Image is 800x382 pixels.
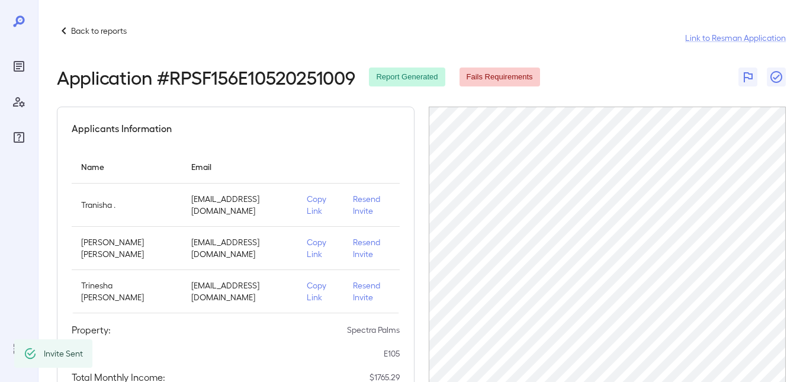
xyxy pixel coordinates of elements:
[72,150,182,184] th: Name
[347,324,400,336] p: Spectra Palms
[307,280,334,303] p: Copy Link
[384,348,400,359] p: E105
[72,121,172,136] h5: Applicants Information
[9,339,28,358] div: Log Out
[353,280,390,303] p: Resend Invite
[71,25,127,37] p: Back to reports
[9,57,28,76] div: Reports
[353,193,390,217] p: Resend Invite
[57,66,355,88] h2: Application # RPSF156E10520251009
[307,236,334,260] p: Copy Link
[182,150,297,184] th: Email
[44,343,83,364] div: Invite Sent
[738,68,757,86] button: Flag Report
[81,280,172,303] p: Trinesha [PERSON_NAME]
[767,68,786,86] button: Close Report
[81,236,172,260] p: [PERSON_NAME] [PERSON_NAME]
[72,323,111,337] h5: Property:
[191,236,288,260] p: [EMAIL_ADDRESS][DOMAIN_NAME]
[9,128,28,147] div: FAQ
[81,199,172,211] p: Tranisha .
[191,280,288,303] p: [EMAIL_ADDRESS][DOMAIN_NAME]
[72,150,400,313] table: simple table
[460,72,540,83] span: Fails Requirements
[307,193,334,217] p: Copy Link
[685,32,786,44] a: Link to Resman Application
[369,72,445,83] span: Report Generated
[9,92,28,111] div: Manage Users
[353,236,390,260] p: Resend Invite
[191,193,288,217] p: [EMAIL_ADDRESS][DOMAIN_NAME]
